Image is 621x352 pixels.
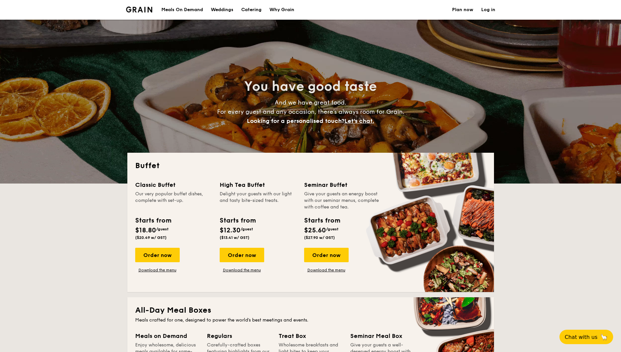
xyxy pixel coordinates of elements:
[220,248,264,262] div: Order now
[304,216,340,225] div: Starts from
[135,317,486,323] div: Meals crafted for one, designed to power the world's best meetings and events.
[304,267,349,273] a: Download the menu
[156,227,169,231] span: /guest
[217,99,404,125] span: And we have great food. For every guest and any occasion, there’s always room for Grain.
[126,7,153,12] img: Grain
[135,235,167,240] span: ($20.49 w/ GST)
[600,333,608,341] span: 🦙
[304,235,335,240] span: ($27.90 w/ GST)
[344,117,374,125] span: Let's chat.
[135,216,171,225] div: Starts from
[350,331,414,341] div: Seminar Meal Box
[220,216,255,225] div: Starts from
[135,161,486,171] h2: Buffet
[135,305,486,316] h2: All-Day Meal Boxes
[207,331,271,341] div: Regulars
[220,267,264,273] a: Download the menu
[126,7,153,12] a: Logotype
[304,248,349,262] div: Order now
[220,235,249,240] span: ($13.41 w/ GST)
[135,191,212,210] div: Our very popular buffet dishes, complete with set-up.
[304,191,381,210] div: Give your guests an energy boost with our seminar menus, complete with coffee and tea.
[135,226,156,234] span: $18.80
[279,331,342,341] div: Treat Box
[326,227,338,231] span: /guest
[135,248,180,262] div: Order now
[241,227,253,231] span: /guest
[220,226,241,234] span: $12.30
[244,79,377,94] span: You have good taste
[304,180,381,189] div: Seminar Buffet
[304,226,326,234] span: $25.60
[220,191,296,210] div: Delight your guests with our light and tasty bite-sized treats.
[135,180,212,189] div: Classic Buffet
[220,180,296,189] div: High Tea Buffet
[247,117,344,125] span: Looking for a personalised touch?
[565,334,597,340] span: Chat with us
[135,267,180,273] a: Download the menu
[559,330,613,344] button: Chat with us🦙
[135,331,199,341] div: Meals on Demand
